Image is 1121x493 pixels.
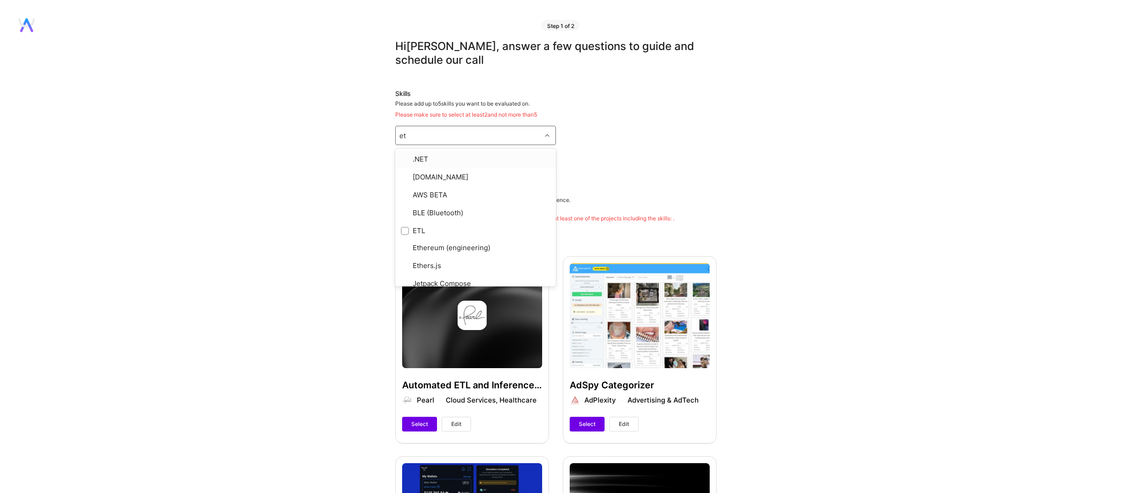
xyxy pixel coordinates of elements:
div: [DOMAIN_NAME] [401,172,550,183]
div: .NET [401,154,550,165]
button: Edit [609,417,639,431]
span: Select [411,420,428,428]
div: ETL [401,226,550,235]
div: Ethers.js [401,261,550,271]
button: Select [570,417,605,431]
div: Skills [395,89,717,98]
div: Jetpack Compose [401,279,550,289]
span: Edit [451,420,461,428]
button: Select [402,417,437,431]
i: icon Chevron [545,133,549,138]
span: Select [579,420,595,428]
div: Hi [PERSON_NAME] , answer a few questions to guide and schedule our call [395,39,717,67]
div: Please make sure to select at least 2 and not more than 5 [395,111,717,118]
button: Edit [442,417,471,431]
span: Edit [619,420,629,428]
div: AWS BETA [401,190,550,201]
div: Ethereum (engineering) [401,243,550,253]
div: Please add up to 5 skills you want to be evaluated on. [395,100,717,118]
div: BLE (Bluetooth) [401,208,550,218]
div: Step 1 of 2 [542,20,580,31]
